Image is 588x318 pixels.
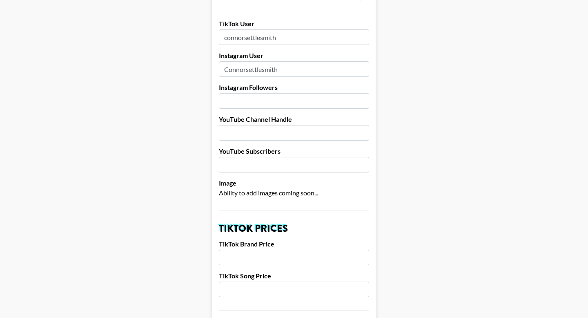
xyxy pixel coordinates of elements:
[219,224,369,233] h2: TikTok Prices
[219,189,318,197] span: Ability to add images coming soon...
[219,179,369,187] label: Image
[219,115,369,123] label: YouTube Channel Handle
[219,20,369,28] label: TikTok User
[219,272,369,280] label: TikTok Song Price
[219,240,369,248] label: TikTok Brand Price
[219,83,369,92] label: Instagram Followers
[219,147,369,155] label: YouTube Subscribers
[219,52,369,60] label: Instagram User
